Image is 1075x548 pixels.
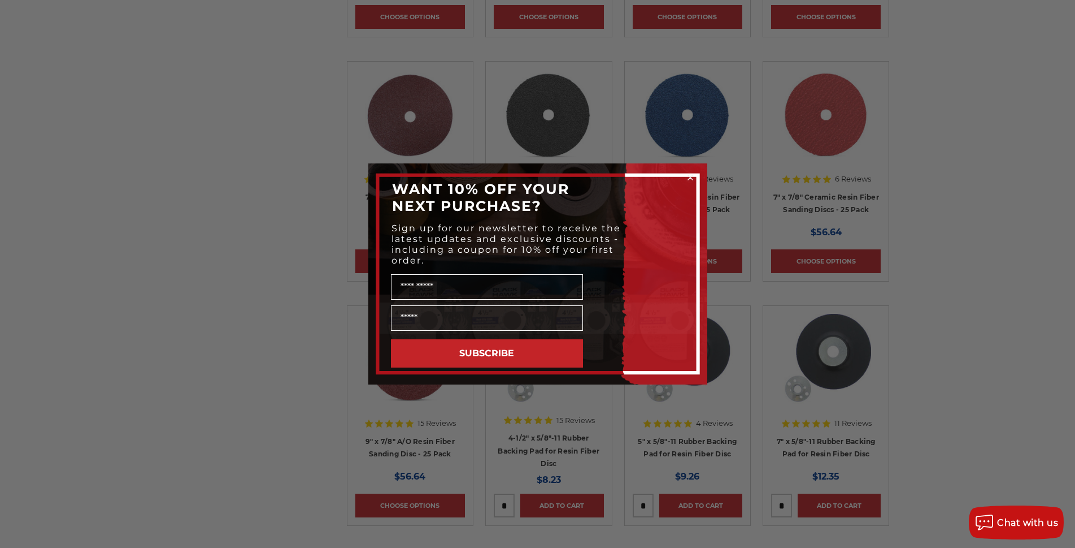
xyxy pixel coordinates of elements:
button: Close dialog [685,172,696,183]
button: Chat with us [969,506,1064,540]
span: Chat with us [997,517,1058,528]
span: Sign up for our newsletter to receive the latest updates and exclusive discounts - including a co... [391,223,621,266]
span: WANT 10% OFF YOUR NEXT PURCHASE? [392,180,569,214]
button: SUBSCRIBE [391,339,583,368]
input: Email [391,305,583,331]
